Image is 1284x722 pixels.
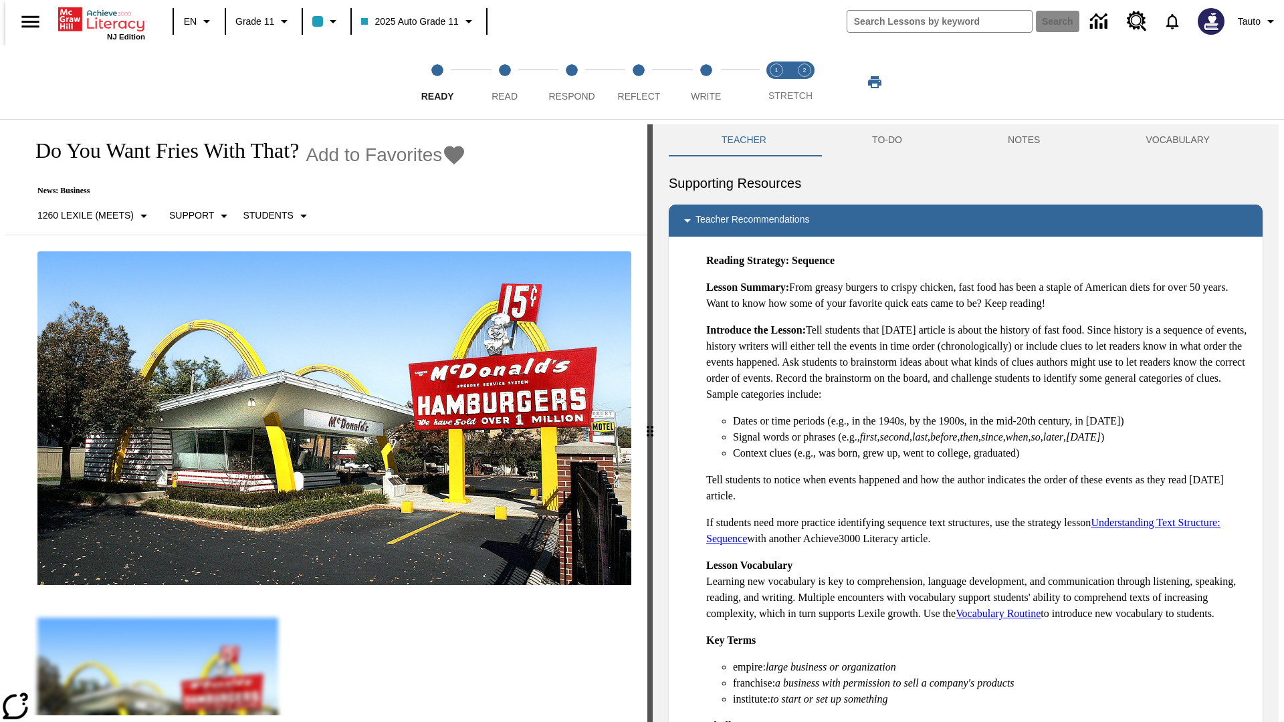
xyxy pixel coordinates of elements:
p: From greasy burgers to crispy chicken, fast food has been a staple of American diets for over 50 ... [706,279,1252,312]
p: Students [243,209,293,223]
li: Context clues (e.g., was born, grew up, went to college, graduated) [733,445,1252,461]
p: News: Business [21,186,466,196]
strong: Introduce the Lesson: [706,324,806,336]
button: Select a new avatar [1190,4,1233,39]
a: Resource Center, Will open in new tab [1119,3,1155,39]
strong: Sequence [792,255,835,266]
button: Class: 2025 Auto Grade 11, Select your class [356,9,481,33]
span: NJ Edition [107,33,145,41]
button: Stretch Respond step 2 of 2 [785,45,824,119]
span: Ready [421,91,454,102]
p: 1260 Lexile (Meets) [37,209,134,223]
img: Avatar [1198,8,1224,35]
strong: Lesson Summary: [706,281,789,293]
em: first [860,431,877,443]
button: TO-DO [819,124,955,156]
strong: Key Terms [706,634,756,646]
span: Grade 11 [235,15,274,29]
div: activity [653,124,1279,722]
span: Reflect [618,91,661,102]
strong: Lesson Vocabulary [706,560,792,571]
li: empire: [733,659,1252,675]
p: Teacher Recommendations [695,213,809,229]
span: Write [691,91,721,102]
button: Profile/Settings [1233,9,1284,33]
button: Ready step 1 of 5 [399,45,476,119]
button: Respond step 3 of 5 [533,45,611,119]
em: since [981,431,1003,443]
strong: Reading Strategy: [706,255,789,266]
em: later [1043,431,1063,443]
h6: Supporting Resources [669,172,1263,194]
button: Grade: Grade 11, Select a grade [230,9,298,33]
button: Class color is light blue. Change class color [307,9,346,33]
em: then [960,431,978,443]
text: 2 [802,67,806,74]
img: One of the first McDonald's stores, with the iconic red sign and golden arches. [37,251,631,586]
li: franchise: [733,675,1252,691]
p: Tell students to notice when events happened and how the author indicates the order of these even... [706,472,1252,504]
button: Stretch Read step 1 of 2 [757,45,796,119]
li: Signal words or phrases (e.g., , , , , , , , , , ) [733,429,1252,445]
button: Open side menu [11,2,50,41]
a: Vocabulary Routine [956,608,1041,619]
div: Teacher Recommendations [669,205,1263,237]
p: If students need more practice identifying sequence text structures, use the strategy lesson with... [706,515,1252,547]
span: Read [492,91,518,102]
button: Scaffolds, Support [164,204,237,228]
h1: Do You Want Fries With That? [21,138,299,163]
button: NOTES [955,124,1093,156]
em: last [912,431,928,443]
span: 2025 Auto Grade 11 [361,15,458,29]
em: when [1006,431,1029,443]
button: Read step 2 of 5 [465,45,543,119]
li: institute: [733,691,1252,707]
input: search field [847,11,1032,32]
em: [DATE] [1066,431,1101,443]
p: Tell students that [DATE] article is about the history of fast food. Since history is a sequence ... [706,322,1252,402]
em: before [930,431,957,443]
a: Notifications [1155,4,1190,39]
div: Home [58,5,145,41]
button: Write step 5 of 5 [667,45,745,119]
div: Press Enter or Spacebar and then press right and left arrow keys to move the slider [647,124,653,722]
button: Select Lexile, 1260 Lexile (Meets) [32,204,157,228]
button: Print [853,70,896,94]
a: Understanding Text Structure: Sequence [706,517,1220,544]
span: Respond [548,91,595,102]
div: reading [5,124,647,715]
span: STRETCH [768,90,813,101]
em: large business or organization [766,661,896,673]
a: Data Center [1082,3,1119,40]
button: Select Student [237,204,316,228]
span: Add to Favorites [306,144,442,166]
button: Teacher [669,124,819,156]
button: VOCABULARY [1093,124,1263,156]
button: Reflect step 4 of 5 [600,45,677,119]
em: a business with permission to sell a company's products [775,677,1014,689]
li: Dates or time periods (e.g., in the 1940s, by the 1900s, in the mid-20th century, in [DATE]) [733,413,1252,429]
button: Language: EN, Select a language [178,9,221,33]
em: so [1031,431,1041,443]
text: 1 [774,67,778,74]
div: Instructional Panel Tabs [669,124,1263,156]
span: EN [184,15,197,29]
p: Support [169,209,214,223]
p: Learning new vocabulary is key to comprehension, language development, and communication through ... [706,558,1252,622]
em: second [880,431,909,443]
span: Tauto [1238,15,1261,29]
em: to start or set up something [770,693,888,705]
button: Add to Favorites - Do You Want Fries With That? [306,143,466,166]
